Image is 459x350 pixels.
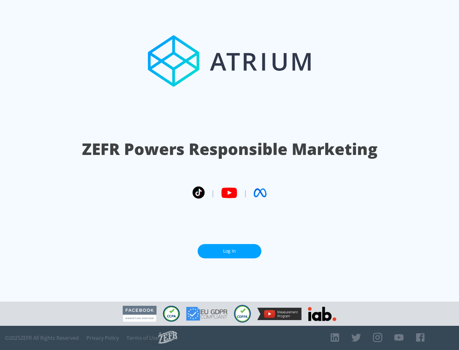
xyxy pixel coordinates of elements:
span: | [244,188,247,198]
span: | [211,188,215,198]
img: COPPA Compliant [234,305,251,323]
a: Log In [198,244,261,258]
img: CCPA Compliant [163,306,180,322]
img: IAB [308,307,336,321]
img: YouTube Measurement Program [257,308,302,320]
img: GDPR Compliant [186,307,228,321]
span: © 2025 ZEFR All Rights Reserved [5,335,79,341]
a: Terms of Use [127,335,158,341]
h1: ZEFR Powers Responsible Marketing [82,138,377,160]
img: Facebook Marketing Partner [123,306,157,322]
a: Privacy Policy [86,335,119,341]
